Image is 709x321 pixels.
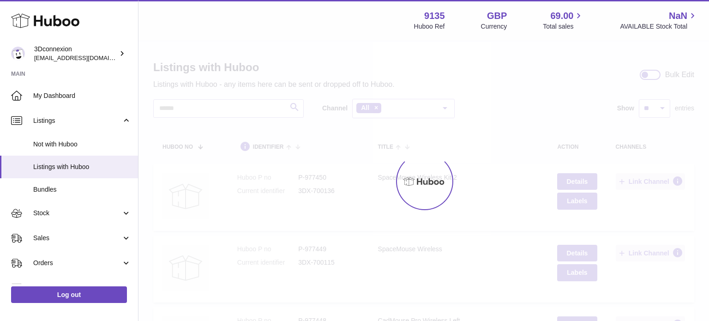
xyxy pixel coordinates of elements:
span: Orders [33,259,121,267]
span: Bundles [33,185,131,194]
span: Usage [33,284,131,292]
div: Currency [481,22,507,31]
span: NaN [669,10,687,22]
span: My Dashboard [33,91,131,100]
img: internalAdmin-9135@internal.huboo.com [11,47,25,61]
span: [EMAIL_ADDRESS][DOMAIN_NAME] [34,54,136,61]
span: Stock [33,209,121,218]
span: Sales [33,234,121,242]
span: 69.00 [550,10,573,22]
div: Huboo Ref [414,22,445,31]
span: AVAILABLE Stock Total [620,22,698,31]
span: Not with Huboo [33,140,131,149]
span: Listings [33,116,121,125]
div: 3Dconnexion [34,45,117,62]
a: Log out [11,286,127,303]
span: Total sales [543,22,584,31]
a: NaN AVAILABLE Stock Total [620,10,698,31]
a: 69.00 Total sales [543,10,584,31]
strong: GBP [487,10,507,22]
strong: 9135 [424,10,445,22]
span: Listings with Huboo [33,163,131,171]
